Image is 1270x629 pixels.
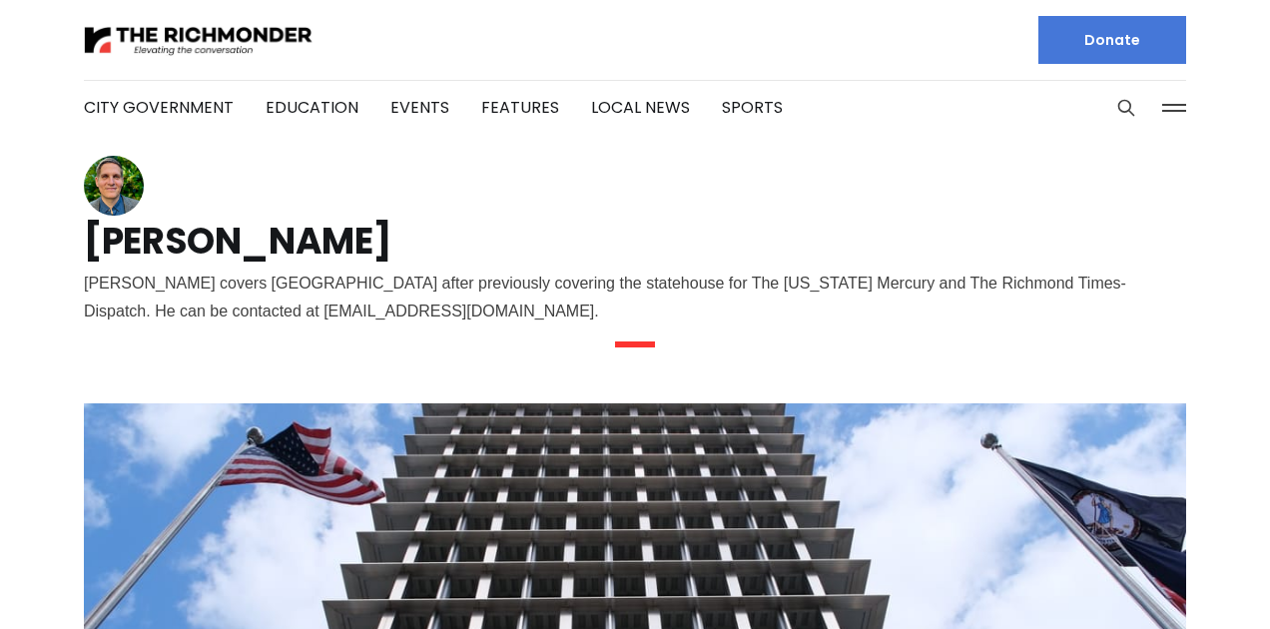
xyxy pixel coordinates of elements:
a: Sports [722,96,783,119]
a: Education [266,96,358,119]
a: Local News [591,96,690,119]
a: Events [390,96,449,119]
a: City Government [84,96,234,119]
div: [PERSON_NAME] covers [GEOGRAPHIC_DATA] after previously covering the statehouse for The [US_STATE... [84,270,1186,325]
img: The Richmonder [84,23,314,58]
button: Search this site [1111,93,1141,123]
iframe: portal-trigger [1100,531,1270,629]
img: Graham Moomaw [84,156,144,216]
h1: [PERSON_NAME] [84,226,1186,258]
a: Features [481,96,559,119]
a: Donate [1038,16,1186,64]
